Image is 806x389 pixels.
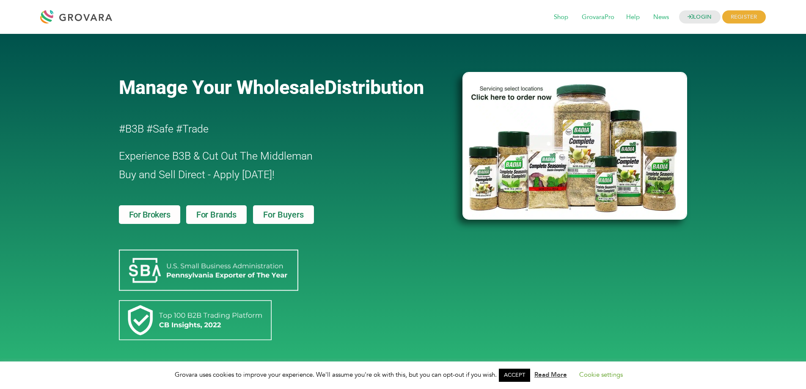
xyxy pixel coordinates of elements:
[499,369,530,382] a: ACCEPT
[119,205,181,224] a: For Brokers
[253,205,314,224] a: For Buyers
[119,76,449,99] a: Manage Your WholesaleDistribution
[620,13,646,22] a: Help
[196,210,237,219] span: For Brands
[647,9,675,25] span: News
[722,11,766,24] span: REGISTER
[119,120,414,138] h2: #B3B #Safe #Trade
[579,370,623,379] a: Cookie settings
[325,76,424,99] span: Distribution
[576,9,620,25] span: GrovaraPro
[119,150,313,162] span: Experience B3B & Cut Out The Middleman
[647,13,675,22] a: News
[129,210,171,219] span: For Brokers
[576,13,620,22] a: GrovaraPro
[548,9,574,25] span: Shop
[679,11,721,24] a: LOGIN
[534,370,567,379] a: Read More
[620,9,646,25] span: Help
[119,168,275,181] span: Buy and Sell Direct - Apply [DATE]!
[263,210,304,219] span: For Buyers
[119,76,325,99] span: Manage Your Wholesale
[548,13,574,22] a: Shop
[175,370,631,379] span: Grovara uses cookies to improve your experience. We'll assume you're ok with this, but you can op...
[186,205,247,224] a: For Brands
